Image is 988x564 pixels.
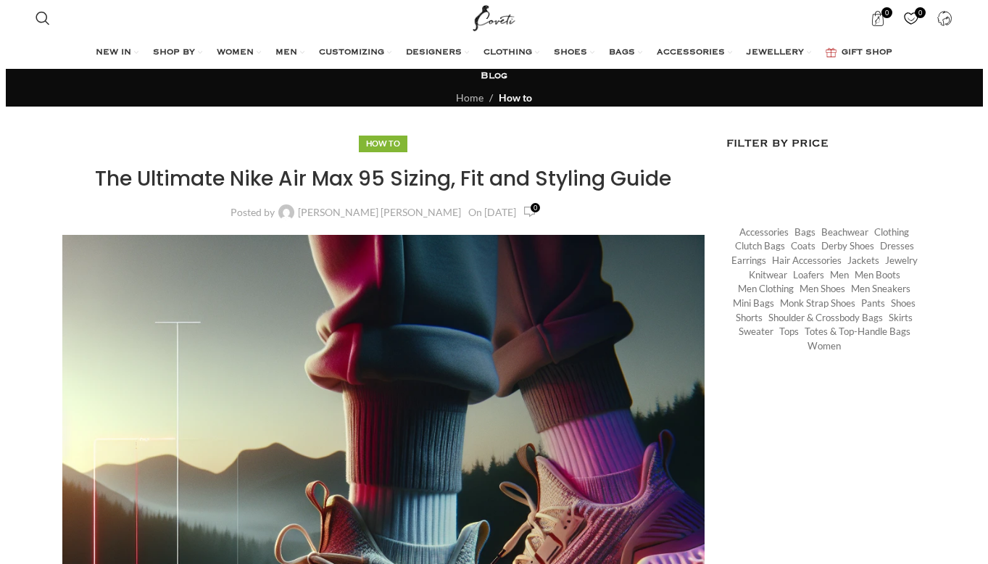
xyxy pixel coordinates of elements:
[768,311,883,325] a: Shoulder & Crossbody Bags (675 items)
[779,325,799,339] a: Tops (2,734 items)
[889,311,913,325] a: Skirts (969 items)
[726,136,926,152] h3: Filter by price
[749,268,787,282] a: Knitwear (436 items)
[794,225,815,239] a: Bags (1,749 items)
[780,296,855,310] a: Monk strap shoes (262 items)
[609,38,642,67] a: BAGS
[880,239,914,253] a: Dresses (9,342 items)
[830,268,849,282] a: Men (1,906 items)
[805,325,910,339] a: Totes & Top-Handle Bags (361 items)
[554,38,594,67] a: SHOES
[275,38,304,67] a: MEN
[793,268,824,282] a: Loafers (193 items)
[481,70,507,83] h3: Blog
[847,254,879,268] a: Jackets (1,107 items)
[609,47,635,59] span: BAGS
[319,47,384,59] span: CUSTOMIZING
[499,91,532,104] a: How to
[821,225,868,239] a: Beachwear (431 items)
[736,311,763,325] a: Shorts (286 items)
[153,47,195,59] span: SHOP BY
[739,325,773,339] a: Sweater (219 items)
[861,296,885,310] a: Pants (1,279 items)
[96,38,138,67] a: NEW IN
[217,38,261,67] a: WOMEN
[739,225,789,239] a: Accessories (745 items)
[808,339,841,353] a: Women (20,732 items)
[531,203,540,212] span: 0
[842,47,892,59] span: GIFT SHOP
[733,296,774,310] a: Mini Bags (369 items)
[470,11,518,23] a: Site logo
[406,38,469,67] a: DESIGNERS
[523,204,536,220] a: 0
[747,38,811,67] a: JEWELLERY
[278,204,294,220] img: author-avatar
[897,4,926,33] a: 0
[366,138,400,148] a: How to
[731,254,766,268] a: Earrings (185 items)
[28,4,57,33] a: Search
[28,38,960,67] div: Main navigation
[772,254,842,268] a: Hair Accessories (245 items)
[855,268,900,282] a: Men Boots (296 items)
[657,47,725,59] span: ACCESSORIES
[319,38,391,67] a: CUSTOMIZING
[800,282,845,296] a: Men Shoes (1,372 items)
[826,48,837,57] img: GiftBag
[96,47,131,59] span: NEW IN
[657,38,732,67] a: ACCESSORIES
[406,47,462,59] span: DESIGNERS
[821,239,874,253] a: Derby shoes (233 items)
[231,207,275,217] span: Posted by
[881,7,892,18] span: 0
[62,165,705,193] h1: The Ultimate Nike Air Max 95 Sizing, Fit and Styling Guide
[885,254,918,268] a: Jewelry (409 items)
[468,206,516,218] time: On [DATE]
[483,47,532,59] span: CLOTHING
[791,239,815,253] a: Coats (375 items)
[735,239,785,253] a: Clutch Bags (155 items)
[483,38,539,67] a: CLOTHING
[275,47,297,59] span: MEN
[874,225,909,239] a: Clothing (17,472 items)
[863,4,893,33] a: 0
[826,38,892,67] a: GIFT SHOP
[915,7,926,18] span: 0
[851,282,910,296] a: Men Sneakers (154 items)
[153,38,202,67] a: SHOP BY
[456,91,483,104] a: Home
[554,47,587,59] span: SHOES
[897,4,926,33] div: My Wishlist
[738,282,794,296] a: Men Clothing (418 items)
[891,296,916,310] a: Shoes (294 items)
[298,207,461,217] a: [PERSON_NAME] [PERSON_NAME]
[217,47,254,59] span: WOMEN
[747,47,804,59] span: JEWELLERY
